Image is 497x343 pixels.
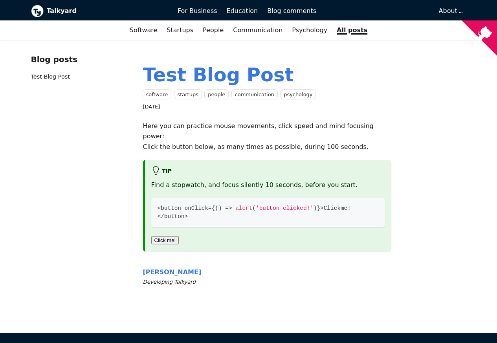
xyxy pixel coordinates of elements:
a: Communication [228,24,287,37]
span: [PERSON_NAME] [143,268,202,276]
span: < [158,205,161,211]
span: ! [347,205,351,211]
span: > [185,213,188,220]
span: => [225,205,232,211]
a: Talkyard logoTalkyard [31,5,167,17]
span: Education [227,7,258,15]
span: > [320,205,324,211]
div: Blog posts [31,53,130,66]
span: / [161,213,164,220]
time: [DATE] [143,104,160,110]
a: startups [174,89,202,100]
span: Click [324,205,341,211]
span: Blog comments [267,7,316,15]
a: Software [125,24,162,37]
span: For Business [178,7,217,15]
h5: tip [151,166,385,177]
a: Test Blog Post [31,73,70,80]
small: Developing Talkyard [143,278,392,286]
b: Talkyard [47,6,167,16]
a: psychology [280,89,316,100]
img: Talkyard logo [31,5,44,17]
span: { [212,205,215,211]
a: Education [222,4,263,18]
a: About [439,7,462,15]
span: ( [215,205,218,211]
a: Startups [162,24,198,37]
a: people [204,89,229,100]
span: button [164,213,185,220]
span: ( [252,205,256,211]
a: Blog comments [262,4,321,18]
nav: Blog recent posts navigation [31,53,130,88]
a: Psychology [287,24,332,37]
a: software [143,89,172,100]
span: < [158,213,161,220]
p: Find a stopwatch, and focus silently 10 seconds, before you start. [151,180,385,190]
span: button onClick [161,205,208,211]
a: All posts [332,24,372,37]
span: 'button clicked!' [256,205,314,211]
span: me [341,205,347,211]
span: ) [218,205,222,211]
span: } [317,205,320,211]
span: alert [235,205,252,211]
a: For Business [173,4,222,18]
span: = [208,205,212,211]
button: Click me! [151,236,179,244]
p: Here you can practice mouse movements, click speed and mind focusing power: Click the button belo... [143,121,392,152]
a: People [198,24,228,37]
a: communication [231,89,278,100]
span: ) [314,205,317,211]
a: Test Blog Post [143,64,294,86]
